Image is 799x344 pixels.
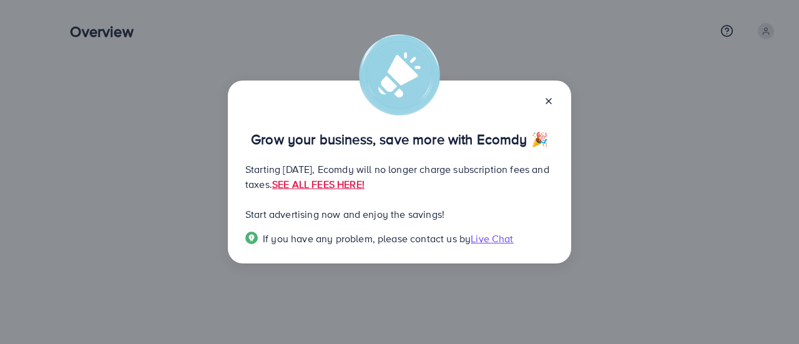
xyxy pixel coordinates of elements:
p: Starting [DATE], Ecomdy will no longer charge subscription fees and taxes. [245,162,554,192]
a: SEE ALL FEES HERE! [272,177,365,191]
span: If you have any problem, please contact us by [263,232,471,245]
img: Popup guide [245,232,258,244]
p: Start advertising now and enjoy the savings! [245,207,554,222]
p: Grow your business, save more with Ecomdy 🎉 [245,132,554,147]
img: alert [359,34,440,115]
span: Live Chat [471,232,513,245]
